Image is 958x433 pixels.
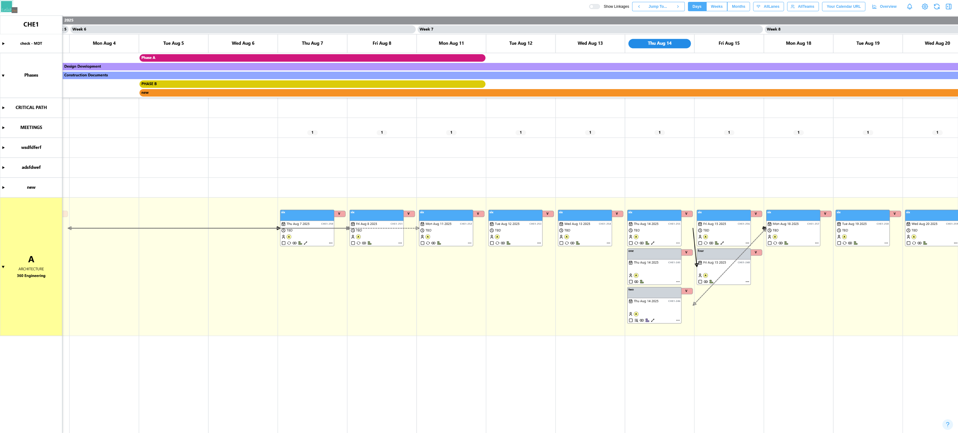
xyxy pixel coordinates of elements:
[646,2,671,11] button: Jump To...
[688,2,706,11] button: Days
[693,2,702,11] span: Days
[944,2,953,11] button: Open Drawer
[600,4,629,9] span: Show Linkages
[822,2,865,11] button: Your Calendar URL
[787,2,819,11] button: AllTeams
[732,2,745,11] span: Months
[649,2,667,11] span: Jump To...
[753,2,784,11] button: AllLanes
[706,2,728,11] button: Weeks
[764,2,779,11] span: All Lanes
[921,2,929,11] a: View Project
[727,2,750,11] button: Months
[904,1,915,12] a: Notifications
[798,2,814,11] span: All Teams
[880,2,897,11] span: Overview
[932,2,941,11] button: Refresh Grid
[711,2,723,11] span: Weeks
[827,2,861,11] span: Your Calendar URL
[868,2,901,11] a: Overview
